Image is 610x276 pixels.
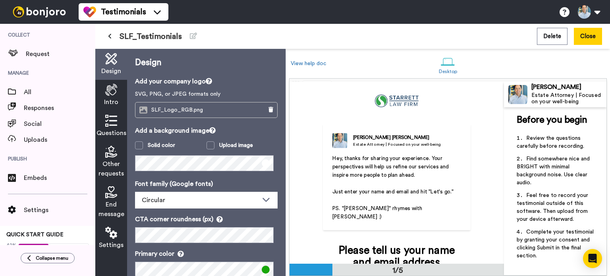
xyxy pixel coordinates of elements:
span: Settings [24,205,95,215]
span: QUICK START GUIDE [6,232,64,237]
p: Add your company logo [135,77,278,86]
img: tm-color.svg [83,6,96,18]
a: View help doc [291,61,326,66]
span: 42% [6,242,17,248]
div: Solid color [148,141,175,149]
span: Embeds [24,173,95,183]
div: Estate Attorney | Focused on your well-being [531,92,606,106]
span: Intro [104,97,118,107]
p: Add a background image [135,126,278,135]
span: Review the questions carefully before recording. [517,135,584,149]
img: Estate Attorney | Focused on your well-being [332,133,347,148]
div: 1/5 [378,265,417,276]
div: [PERSON_NAME] [531,83,606,91]
p: Primary color [135,249,278,259]
span: All [24,87,95,97]
span: SLF_Logo_RGB.png [151,107,207,114]
p: SVG, PNG, or JPEG formats only [135,90,278,98]
span: Design [101,66,121,76]
span: Testimonials [101,6,146,17]
span: Responses [24,103,95,113]
span: Collapse menu [36,255,68,261]
span: Feel free to record your testimonial outside of this software. Then upload from your device after... [517,193,590,222]
span: Other requests [98,159,124,178]
span: Uploads [24,135,95,145]
span: End message [98,200,124,219]
div: Open Intercom Messenger [583,249,602,268]
span: Complete your testimonial by granting your consent and clicking Submit in the final section. [517,229,595,259]
button: Delete [537,28,568,45]
span: Before you begin [517,115,587,125]
p: CTA corner roundness (px) [135,214,278,224]
span: SLF_Testimonials [120,31,182,42]
div: Upload image [219,141,253,149]
span: Request [26,49,95,59]
span: Circular [142,197,165,203]
span: Settings [99,240,124,250]
span: Find somewhere nice and BRIGHT with minimal background noise. Use clear audio. [517,156,591,185]
span: Social [24,119,95,129]
img: cc6e7a12-f94b-44bf-bd39-5d3643c99656 [375,95,419,107]
span: Hey, thanks for sharing your experience. Your perspectives will help us refine our services and i... [332,155,451,178]
div: Desktop [439,69,457,74]
a: Desktop [435,51,461,78]
img: bj-logo-header-white.svg [10,6,69,17]
button: Collapse menu [21,253,75,263]
img: Profile Image [508,85,527,104]
p: Font family (Google fonts) [135,179,278,189]
div: [PERSON_NAME] [PERSON_NAME] [353,134,440,141]
div: Estate Attorney | Focused on your well-being [353,141,440,147]
div: Please tell us your name and email address [331,245,463,268]
span: Just enter your name and email and hit "Let's go." [332,189,454,194]
p: Design [135,57,278,69]
span: Questions [97,128,126,138]
span: PS. "[PERSON_NAME]" rhymes with [PERSON_NAME] :) [332,205,424,219]
button: Close [574,28,602,45]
